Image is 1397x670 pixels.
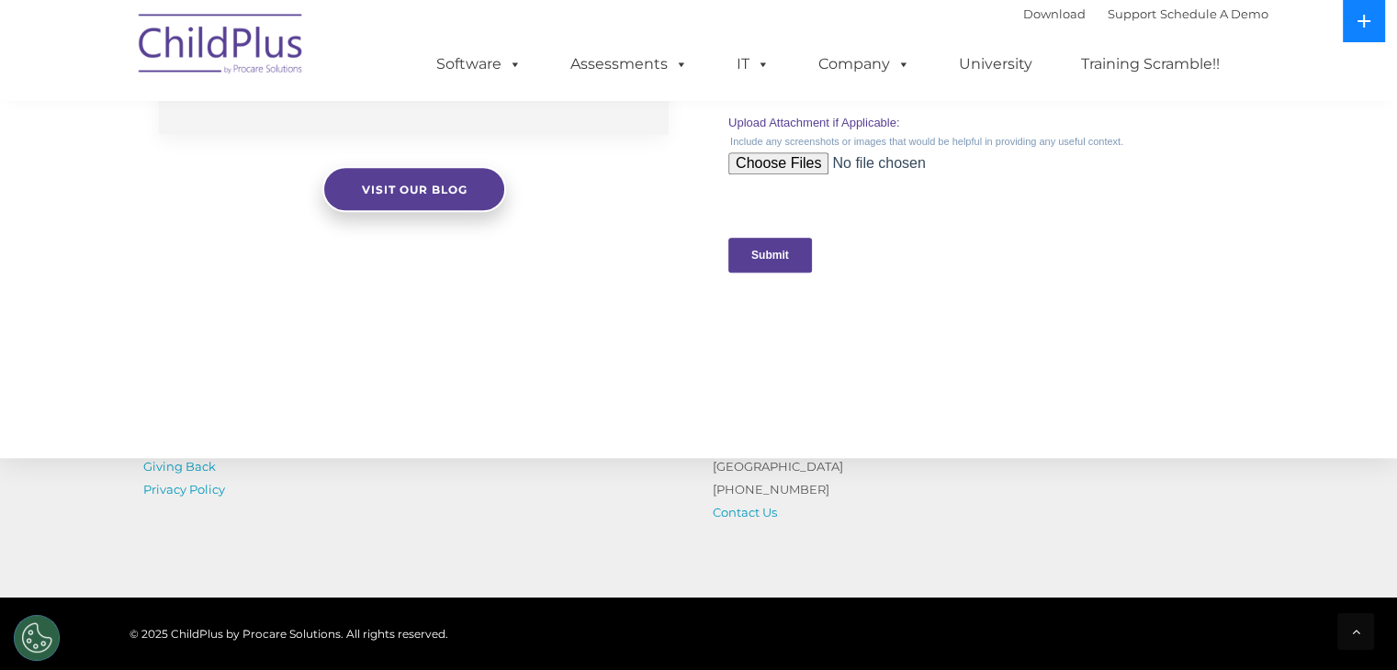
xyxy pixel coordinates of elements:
[255,196,333,210] span: Phone number
[143,459,216,474] a: Giving Back
[130,1,313,93] img: ChildPlus by Procare Solutions
[800,46,929,83] a: Company
[1160,6,1268,21] a: Schedule A Demo
[255,121,311,135] span: Last name
[361,183,467,196] span: Visit our blog
[713,505,777,519] a: Contact Us
[1108,6,1156,21] a: Support
[1063,46,1238,83] a: Training Scramble!!
[143,482,225,497] a: Privacy Policy
[130,627,448,641] span: © 2025 ChildPlus by Procare Solutions. All rights reserved.
[418,46,540,83] a: Software
[552,46,706,83] a: Assessments
[1023,6,1086,21] a: Download
[14,615,60,661] button: Cookies Settings
[941,46,1051,83] a: University
[718,46,788,83] a: IT
[1023,6,1268,21] font: |
[322,166,506,212] a: Visit our blog
[713,409,970,524] p: [STREET_ADDRESS] Suite 1000 [GEOGRAPHIC_DATA] [PHONE_NUMBER]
